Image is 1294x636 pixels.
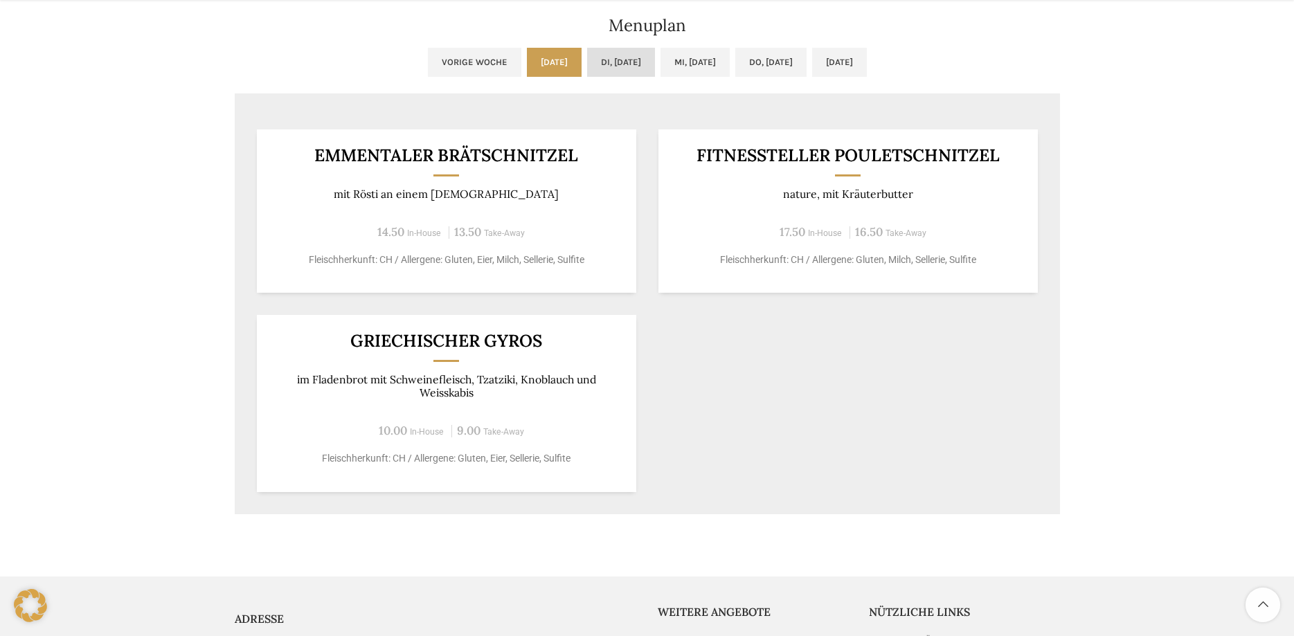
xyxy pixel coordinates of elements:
span: 14.50 [377,224,404,239]
h3: Fitnessteller Pouletschnitzel [675,147,1021,164]
span: 17.50 [780,224,805,239]
a: Di, [DATE] [587,48,655,77]
p: mit Rösti an einem [DEMOGRAPHIC_DATA] [273,188,619,201]
a: Do, [DATE] [735,48,807,77]
span: 10.00 [379,423,407,438]
span: In-House [808,228,842,238]
h5: Nützliche Links [869,604,1060,619]
a: [DATE] [527,48,582,77]
a: Mi, [DATE] [661,48,730,77]
span: Take-Away [483,427,524,437]
span: Take-Away [484,228,525,238]
span: 16.50 [855,224,883,239]
span: In-House [410,427,444,437]
span: 13.50 [454,224,481,239]
a: Vorige Woche [428,48,521,77]
h2: Menuplan [235,17,1060,34]
h3: Griechischer Gyros [273,332,619,349]
p: Fleischherkunft: CH / Allergene: Gluten, Milch, Sellerie, Sulfite [675,253,1021,267]
p: nature, mit Kräuterbutter [675,188,1021,201]
h5: Weitere Angebote [658,604,849,619]
span: Take-Away [886,228,926,238]
a: Scroll to top button [1246,588,1280,622]
span: ADRESSE [235,612,284,626]
p: Fleischherkunft: CH / Allergene: Gluten, Eier, Sellerie, Sulfite [273,451,619,466]
span: 9.00 [457,423,480,438]
a: [DATE] [812,48,867,77]
p: Fleischherkunft: CH / Allergene: Gluten, Eier, Milch, Sellerie, Sulfite [273,253,619,267]
span: In-House [407,228,441,238]
h3: EMMENTALER BRÄTSCHNITZEL [273,147,619,164]
p: im Fladenbrot mit Schweinefleisch, Tzatziki, Knoblauch und Weisskabis [273,373,619,400]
